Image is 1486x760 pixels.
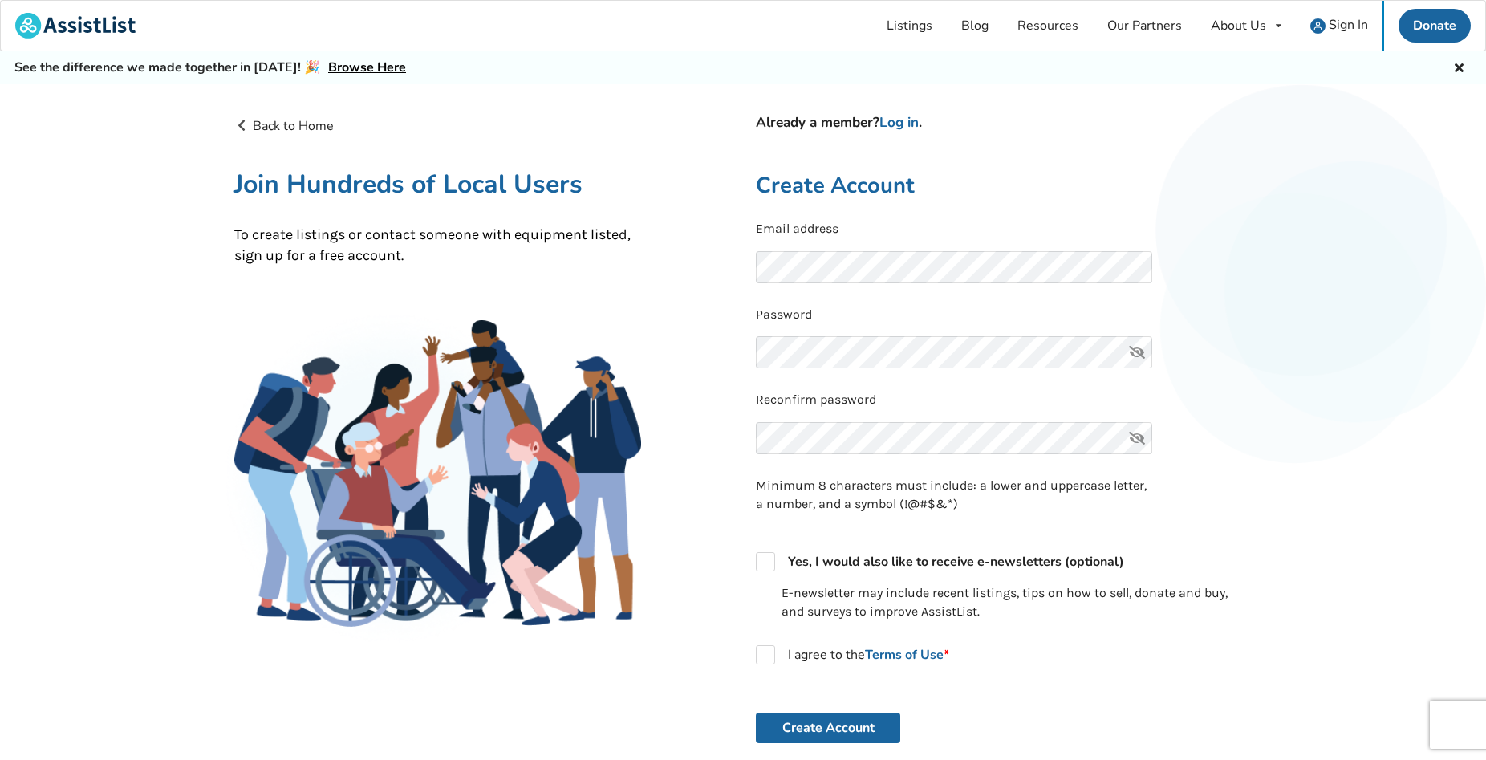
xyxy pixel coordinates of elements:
p: Minimum 8 characters must include: a lower and uppercase letter, a number, and a symbol (!@#$&*) [756,477,1152,514]
img: Family Gathering [234,320,641,627]
a: Blog [947,1,1003,51]
p: Password [756,306,1252,324]
p: Email address [756,220,1252,238]
span: Sign In [1329,16,1368,34]
a: Browse Here [328,59,406,76]
a: Donate [1399,9,1471,43]
strong: Yes, I would also like to receive e-newsletters (optional) [788,553,1124,571]
img: user icon [1310,18,1326,34]
h1: Join Hundreds of Local Users [234,168,641,201]
a: Back to Home [234,117,334,135]
a: Our Partners [1093,1,1196,51]
button: Create Account [756,713,900,743]
p: To create listings or contact someone with equipment listed, sign up for a free account. [234,225,641,266]
div: About Us [1211,19,1266,32]
a: user icon Sign In [1296,1,1382,51]
label: I agree to the [756,645,949,664]
img: assistlist-logo [15,13,136,39]
h2: Create Account [756,172,1252,200]
h5: See the difference we made together in [DATE]! 🎉 [14,59,406,76]
a: Resources [1003,1,1093,51]
a: Terms of Use* [865,646,949,664]
a: Listings [872,1,947,51]
p: E-newsletter may include recent listings, tips on how to sell, donate and buy, and surveys to imp... [782,584,1252,621]
h4: Already a member? . [756,114,1252,132]
a: Log in [879,113,919,132]
p: Reconfirm password [756,391,1252,409]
